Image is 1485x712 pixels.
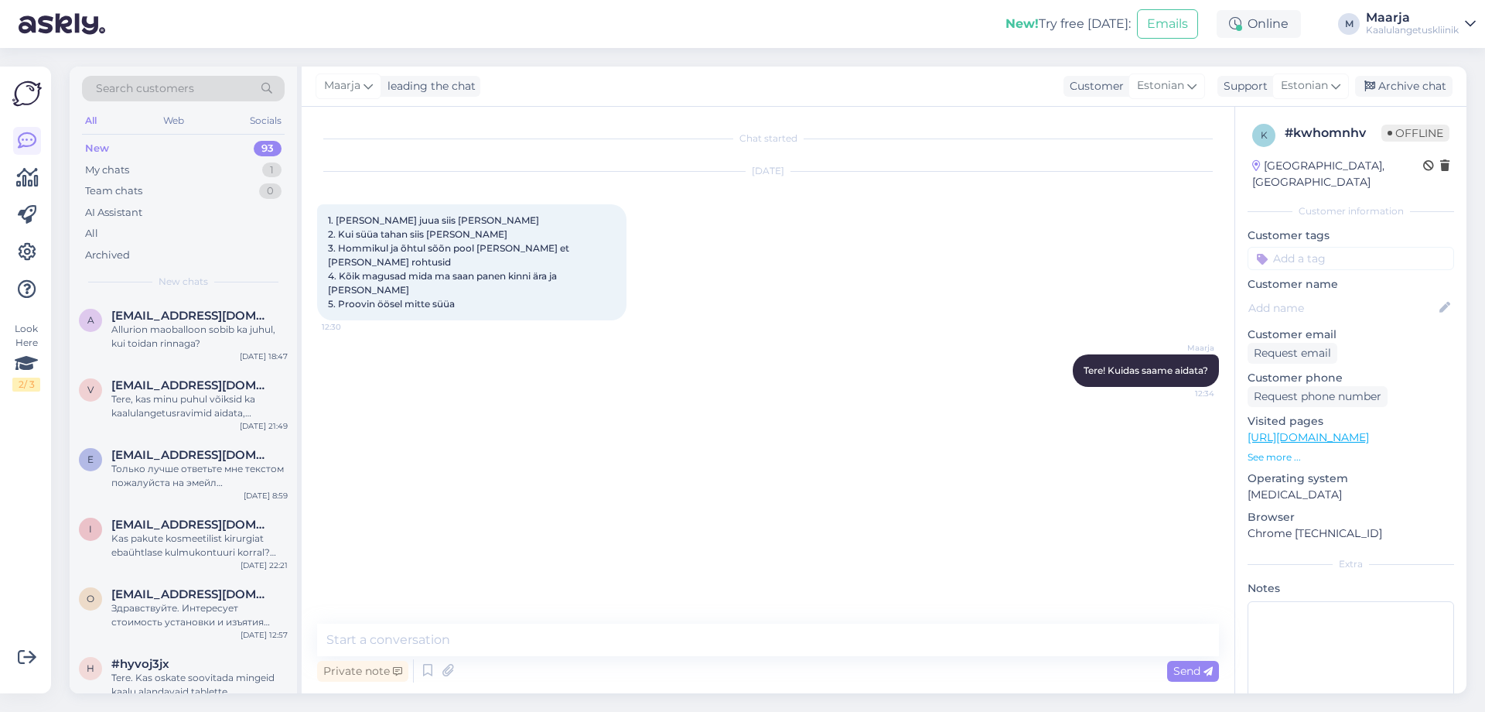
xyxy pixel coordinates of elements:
[259,183,282,199] div: 0
[1248,580,1454,597] p: Notes
[111,657,169,671] span: #hyvoj3jx
[240,420,288,432] div: [DATE] 21:49
[111,671,288,699] div: Tere. Kas oskate soovitada mingeid kaalu alandavaid tablette [PERSON_NAME] dieeti pean. Või mingi...
[240,351,288,362] div: [DATE] 18:47
[87,593,94,604] span: o
[1248,450,1454,464] p: See more ...
[111,587,272,601] span: oksana300568@mail.ru
[1366,12,1476,36] a: MaarjaKaalulangetuskliinik
[1248,525,1454,542] p: Chrome [TECHNICAL_ID]
[322,321,380,333] span: 12:30
[1005,16,1039,31] b: New!
[82,111,100,131] div: All
[1248,276,1454,293] p: Customer name
[317,661,408,682] div: Private note
[247,111,285,131] div: Socials
[1084,365,1208,376] span: Tere! Kuidas saame aidata?
[85,163,129,178] div: My chats
[1285,124,1381,142] div: # kwhomnhv
[12,378,40,392] div: 2 / 3
[1137,9,1198,39] button: Emails
[241,629,288,641] div: [DATE] 12:57
[1248,343,1337,364] div: Request email
[12,79,42,108] img: Askly Logo
[1173,664,1213,678] span: Send
[1355,76,1453,97] div: Archive chat
[317,164,1219,178] div: [DATE]
[89,523,92,535] span: i
[1005,15,1131,33] div: Try free [DATE]:
[111,309,272,323] span: arminegrigorjan@gmail.com
[96,80,194,97] span: Search customers
[1248,204,1454,218] div: Customer information
[12,322,40,392] div: Look Here
[1248,386,1388,407] div: Request phone number
[1248,413,1454,430] p: Visited pages
[85,248,130,263] div: Archived
[1248,300,1436,317] input: Add name
[111,378,272,392] span: veronikanahkur@gmail.com
[1248,557,1454,571] div: Extra
[1261,129,1268,141] span: k
[1381,125,1449,142] span: Offline
[111,448,272,462] span: explose2@inbox.lv
[111,462,288,490] div: Только лучше ответьте мне текстом пожалуйста на эмейл [EMAIL_ADDRESS][DOMAIN_NAME] или смс , а то...
[1217,78,1268,94] div: Support
[1248,471,1454,487] p: Operating system
[1248,327,1454,343] p: Customer email
[85,141,109,156] div: New
[1137,77,1184,94] span: Estonian
[254,141,282,156] div: 93
[1156,388,1214,399] span: 12:34
[1248,370,1454,386] p: Customer phone
[111,392,288,420] div: Tere, kas minu puhul võiksid ka kaalulangetusravimid aidata, [PERSON_NAME] just hädas söögiisu su...
[1281,77,1328,94] span: Estonian
[328,214,572,310] span: 1. [PERSON_NAME] juua siis [PERSON_NAME] 2. Kui süüa tahan siis [PERSON_NAME] 3. Hommikul ja õhtu...
[111,601,288,629] div: Здравствуйте. Интересует стоимость установки и изъятия внутрижелудочного баллона.
[1248,430,1369,444] a: [URL][DOMAIN_NAME]
[87,662,94,674] span: h
[1248,487,1454,503] p: [MEDICAL_DATA]
[317,132,1219,145] div: Chat started
[262,163,282,178] div: 1
[111,518,272,532] span: ilumetsroven@gmail.com
[1248,228,1454,244] p: Customer tags
[111,323,288,351] div: Allurion maoballoon sobib ka juhul, kui toidan rinnaga?
[87,314,94,326] span: a
[85,226,98,241] div: All
[85,183,142,199] div: Team chats
[87,384,94,395] span: v
[1156,342,1214,354] span: Maarja
[241,560,288,571] div: [DATE] 22:21
[1248,247,1454,270] input: Add a tag
[1338,13,1360,35] div: M
[1366,12,1459,24] div: Maarja
[381,78,476,94] div: leading the chat
[1366,24,1459,36] div: Kaalulangetuskliinik
[111,532,288,560] div: Kas pakute kosmeetilist kirurgiat ebaühtlase kulmukontuuri korral? Näiteks luutsemendi kasutamist?
[159,275,208,289] span: New chats
[1063,78,1124,94] div: Customer
[324,77,360,94] span: Maarja
[85,205,142,221] div: AI Assistant
[160,111,187,131] div: Web
[1248,509,1454,525] p: Browser
[87,454,94,465] span: e
[1252,158,1423,190] div: [GEOGRAPHIC_DATA], [GEOGRAPHIC_DATA]
[1217,10,1301,38] div: Online
[244,490,288,501] div: [DATE] 8:59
